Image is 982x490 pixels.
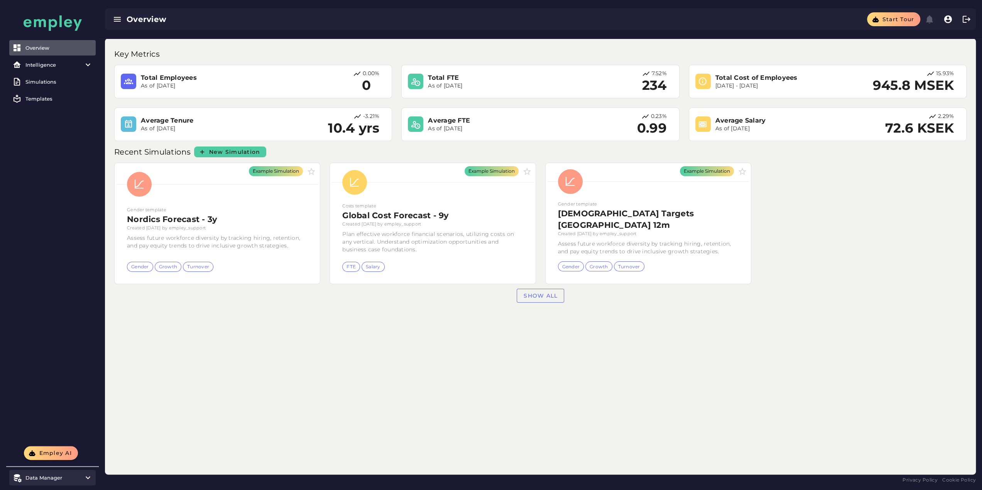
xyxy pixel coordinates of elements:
[715,82,848,90] p: [DATE] - [DATE]
[141,82,273,90] p: As of [DATE]
[651,70,666,78] p: 7.52%
[25,62,79,68] div: Intelligence
[9,91,96,106] a: Templates
[25,96,93,102] div: Templates
[903,476,938,484] a: Privacy Policy
[141,73,273,82] h3: Total Employees
[25,79,93,85] div: Simulations
[637,121,667,136] h2: 0.99
[517,289,564,303] a: Show all
[328,121,379,136] h2: 10.4 yrs
[363,113,380,121] p: -3.21%
[942,476,976,484] a: Cookie Policy
[25,45,93,51] div: Overview
[715,116,848,125] h3: Average Salary
[141,116,273,125] h3: Average Tenure
[194,146,267,157] a: New Simulation
[428,73,560,82] h3: Total FTE
[428,125,560,133] p: As of [DATE]
[39,450,72,456] span: Empley AI
[25,475,79,481] div: Data Manager
[9,74,96,89] a: Simulations
[428,82,560,90] p: As of [DATE]
[114,146,193,158] p: Recent Simulations
[882,16,914,23] span: Start tour
[642,78,666,93] h2: 234
[24,446,78,460] button: Empley AI
[9,40,96,56] a: Overview
[936,70,954,78] p: 15.93%
[209,148,260,155] span: New Simulation
[651,113,666,121] p: 0.23%
[885,121,954,136] h2: 72.6 KSEK
[141,125,273,133] p: As of [DATE]
[938,113,954,121] p: 2.29%
[715,125,848,133] p: As of [DATE]
[363,70,379,78] p: 0.00%
[114,48,161,60] p: Key Metrics
[523,292,558,299] span: Show all
[872,78,954,93] h2: 945.8 MSEK
[353,78,379,93] h2: 0
[867,12,920,26] button: Start tour
[428,116,560,125] h3: Average FTE
[715,73,848,82] h3: Total Cost of Employees
[127,14,497,25] div: Overview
